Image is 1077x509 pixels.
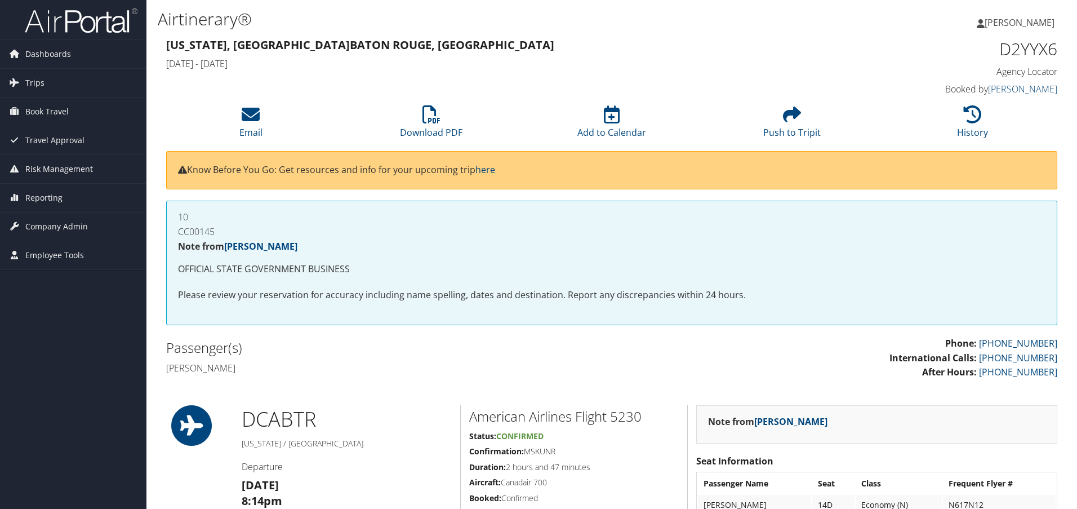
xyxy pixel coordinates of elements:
a: Email [239,112,262,139]
a: [PHONE_NUMBER] [979,352,1057,364]
span: Risk Management [25,155,93,183]
strong: Confirmation: [469,446,524,457]
a: Download PDF [400,112,462,139]
h4: Departure [242,461,452,473]
h5: Canadair 700 [469,477,679,488]
strong: Seat Information [696,455,773,467]
p: Please review your reservation for accuracy including name spelling, dates and destination. Repor... [178,288,1045,303]
th: Class [856,473,942,494]
a: Add to Calendar [577,112,646,139]
span: Company Admin [25,213,88,241]
strong: Note from [708,415,827,428]
h5: 2 hours and 47 minutes [469,462,679,473]
strong: [DATE] [242,477,279,493]
th: Frequent Flyer # [943,473,1056,494]
strong: 8:14pm [242,493,282,508]
strong: International Calls: [889,352,977,364]
strong: [US_STATE], [GEOGRAPHIC_DATA] Baton Rouge, [GEOGRAPHIC_DATA] [166,37,554,52]
th: Passenger Name [698,473,811,494]
span: Travel Approval [25,126,84,154]
span: Trips [25,69,44,97]
a: History [957,112,988,139]
a: Push to Tripit [763,112,821,139]
h2: American Airlines Flight 5230 [469,407,679,426]
a: [PERSON_NAME] [977,6,1066,39]
p: Know Before You Go: Get resources and info for your upcoming trip [178,163,1045,178]
a: [PHONE_NUMBER] [979,366,1057,378]
h4: [PERSON_NAME] [166,362,603,374]
a: [PHONE_NUMBER] [979,337,1057,349]
a: [PERSON_NAME] [754,415,827,428]
h4: 10 [178,213,1045,222]
strong: Status: [469,431,496,441]
h5: MSKUNR [469,446,679,457]
h5: [US_STATE] / [GEOGRAPHIC_DATA] [242,438,452,449]
h1: Airtinerary® [158,7,763,31]
h4: [DATE] - [DATE] [166,57,830,70]
strong: Phone: [945,337,977,349]
a: [PERSON_NAME] [224,240,297,253]
span: [PERSON_NAME] [985,16,1054,29]
h4: Agency Locator [847,65,1057,78]
span: Employee Tools [25,241,84,269]
a: here [475,163,495,176]
h4: CC00145 [178,227,1045,236]
p: OFFICIAL STATE GOVERNMENT BUSINESS [178,262,1045,277]
h2: Passenger(s) [166,338,603,357]
span: Dashboards [25,40,71,68]
span: Reporting [25,184,63,212]
strong: Booked: [469,493,501,503]
h5: Confirmed [469,493,679,504]
img: airportal-logo.png [25,7,137,34]
h1: DCA BTR [242,405,452,433]
th: Seat [812,473,854,494]
strong: Note from [178,240,297,253]
span: Book Travel [25,98,69,126]
span: Confirmed [496,431,544,441]
h1: D2YYX6 [847,37,1057,61]
a: [PERSON_NAME] [988,83,1057,95]
h4: Booked by [847,83,1057,95]
strong: After Hours: [922,366,977,378]
strong: Duration: [469,462,506,472]
strong: Aircraft: [469,477,501,488]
